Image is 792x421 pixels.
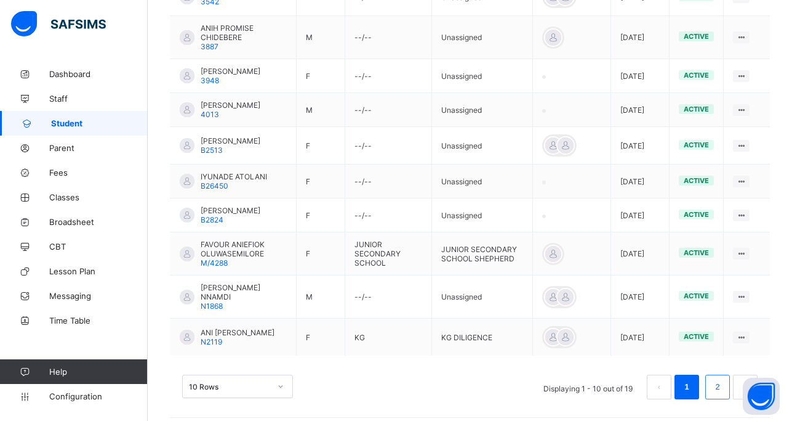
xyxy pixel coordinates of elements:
[49,266,148,276] span: Lesson Plan
[201,206,260,215] span: [PERSON_NAME]
[49,316,148,325] span: Time Table
[296,165,345,198] td: F
[201,42,218,51] span: 3887
[733,375,758,399] button: next page
[611,59,670,93] td: [DATE]
[49,94,148,104] span: Staff
[705,375,730,399] li: 2
[201,240,287,258] span: FAVOUR ANIEFIOK OLUWASEMILORE
[345,59,432,93] td: --/--
[201,23,287,42] span: ANIH PROMISE CHIDEBERE
[201,110,219,119] span: 4013
[345,127,432,165] td: --/--
[674,375,699,399] li: 1
[49,69,148,79] span: Dashboard
[611,93,670,127] td: [DATE]
[296,16,345,59] td: M
[49,143,148,153] span: Parent
[711,379,723,395] a: 2
[201,136,260,145] span: [PERSON_NAME]
[611,232,670,276] td: [DATE]
[733,375,758,399] li: 下一页
[201,215,223,224] span: B2824
[611,127,670,165] td: [DATE]
[49,168,148,178] span: Fees
[684,210,709,219] span: active
[201,283,287,301] span: [PERSON_NAME] NNAMDI
[432,198,533,232] td: Unassigned
[11,11,106,37] img: safsims
[647,375,671,399] button: prev page
[296,93,345,127] td: M
[611,198,670,232] td: [DATE]
[611,319,670,356] td: [DATE]
[49,217,148,227] span: Broadsheet
[49,391,147,401] span: Configuration
[684,32,709,41] span: active
[201,301,223,311] span: N1868
[296,276,345,319] td: M
[345,319,432,356] td: KG
[296,232,345,276] td: F
[432,59,533,93] td: Unassigned
[201,67,260,76] span: [PERSON_NAME]
[611,165,670,198] td: [DATE]
[49,242,148,251] span: CBT
[201,258,228,268] span: M/4288
[345,232,432,276] td: JUNIOR SECONDARY SCHOOL
[743,378,780,415] button: Open asap
[684,105,709,113] span: active
[684,176,709,185] span: active
[432,276,533,319] td: Unassigned
[684,292,709,300] span: active
[611,276,670,319] td: [DATE]
[201,328,274,337] span: ANI [PERSON_NAME]
[684,141,709,149] span: active
[684,71,709,80] span: active
[684,332,709,341] span: active
[432,319,533,356] td: KG DILIGENCE
[51,118,148,128] span: Student
[345,276,432,319] td: --/--
[534,375,642,399] li: Displaying 1 - 10 out of 19
[49,192,148,202] span: Classes
[201,337,222,346] span: N2119
[201,172,267,181] span: IYUNADE ATOLANI
[201,76,219,85] span: 3948
[345,165,432,198] td: --/--
[432,165,533,198] td: Unassigned
[296,319,345,356] td: F
[345,93,432,127] td: --/--
[611,16,670,59] td: [DATE]
[296,59,345,93] td: F
[201,145,223,155] span: B2513
[432,93,533,127] td: Unassigned
[49,291,148,301] span: Messaging
[296,127,345,165] td: F
[647,375,671,399] li: 上一页
[432,232,533,276] td: JUNIOR SECONDARY SCHOOL SHEPHERD
[345,16,432,59] td: --/--
[684,248,709,257] span: active
[49,367,147,377] span: Help
[201,181,228,190] span: B26450
[189,382,270,391] div: 10 Rows
[432,127,533,165] td: Unassigned
[296,198,345,232] td: F
[345,198,432,232] td: --/--
[201,100,260,110] span: [PERSON_NAME]
[681,379,692,395] a: 1
[432,16,533,59] td: Unassigned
